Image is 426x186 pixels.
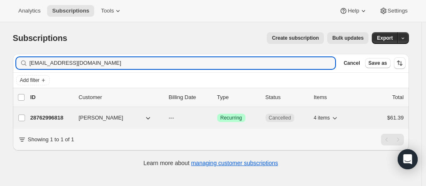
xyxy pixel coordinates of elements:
span: $61.39 [387,115,404,121]
span: Subscriptions [13,33,68,43]
span: Create subscription [272,35,319,41]
button: Create subscription [267,32,324,44]
button: 4 items [314,112,339,124]
button: [PERSON_NAME] [74,111,157,125]
span: Add filter [20,77,40,84]
button: Save as [365,58,391,68]
button: Add filter [16,75,50,85]
p: ID [30,93,72,102]
span: 4 items [314,115,330,121]
p: Showing 1 to 1 of 1 [28,135,74,144]
button: Tools [96,5,127,17]
nav: Pagination [381,134,404,145]
p: Customer [79,93,162,102]
button: Analytics [13,5,45,17]
span: --- [169,115,174,121]
span: Export [377,35,393,41]
p: Learn more about [143,159,278,167]
button: Sort the results [394,57,406,69]
p: 28762996818 [30,114,72,122]
span: Bulk updates [332,35,363,41]
span: Help [348,8,359,14]
a: managing customer subscriptions [191,160,278,166]
div: Type [217,93,259,102]
button: Export [372,32,398,44]
span: Cancelled [269,115,291,121]
div: 28762996818[PERSON_NAME]---SuccessRecurringCancelled4 items$61.39 [30,112,404,124]
span: Subscriptions [52,8,89,14]
span: Analytics [18,8,40,14]
button: Settings [374,5,413,17]
span: [PERSON_NAME] [79,114,123,122]
button: Help [334,5,372,17]
p: Billing Date [169,93,210,102]
p: Total [392,93,403,102]
span: Tools [101,8,114,14]
span: Settings [388,8,408,14]
input: Filter subscribers [30,57,336,69]
button: Bulk updates [327,32,368,44]
span: Save as [368,60,387,66]
button: Subscriptions [47,5,94,17]
div: Open Intercom Messenger [398,149,418,169]
span: Recurring [221,115,242,121]
span: Cancel [343,60,360,66]
button: Cancel [340,58,363,68]
div: IDCustomerBilling DateTypeStatusItemsTotal [30,93,404,102]
p: Status [266,93,307,102]
div: Items [314,93,356,102]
